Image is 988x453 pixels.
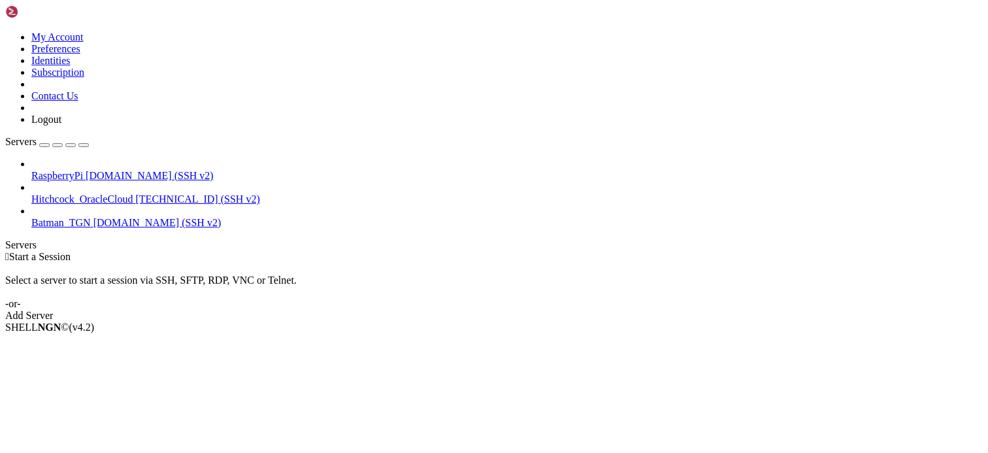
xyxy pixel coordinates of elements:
[31,90,78,101] a: Contact Us
[31,31,84,42] a: My Account
[69,322,95,333] span: 4.2.0
[86,170,214,181] span: [DOMAIN_NAME] (SSH v2)
[31,170,83,181] span: RaspberryPi
[5,136,89,147] a: Servers
[31,193,133,205] span: Hitchcock_OracleCloud
[31,170,983,182] a: RaspberryPi [DOMAIN_NAME] (SSH v2)
[136,193,260,205] span: [TECHNICAL_ID] (SSH v2)
[5,310,983,322] div: Add Server
[5,263,983,310] div: Select a server to start a session via SSH, SFTP, RDP, VNC or Telnet. -or-
[31,217,91,228] span: Batman_TGN
[93,217,222,228] span: [DOMAIN_NAME] (SSH v2)
[31,205,983,229] li: Batman_TGN [DOMAIN_NAME] (SSH v2)
[5,251,9,262] span: 
[31,55,71,66] a: Identities
[5,322,94,333] span: SHELL ©
[31,217,983,229] a: Batman_TGN [DOMAIN_NAME] (SSH v2)
[31,43,80,54] a: Preferences
[31,114,61,125] a: Logout
[5,239,983,251] div: Servers
[31,158,983,182] li: RaspberryPi [DOMAIN_NAME] (SSH v2)
[38,322,61,333] b: NGN
[31,193,983,205] a: Hitchcock_OracleCloud [TECHNICAL_ID] (SSH v2)
[31,67,84,78] a: Subscription
[9,251,71,262] span: Start a Session
[5,5,80,18] img: Shellngn
[5,136,37,147] span: Servers
[31,182,983,205] li: Hitchcock_OracleCloud [TECHNICAL_ID] (SSH v2)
